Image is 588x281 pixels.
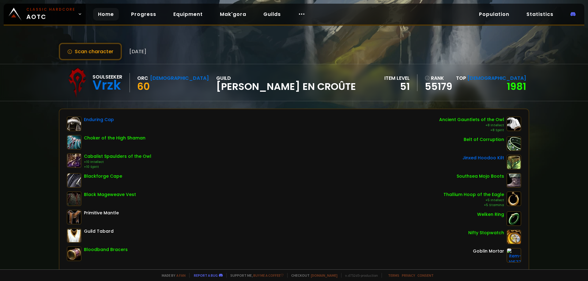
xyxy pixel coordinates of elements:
[253,273,284,278] a: Buy me a coffee
[84,191,136,198] div: Black Mageweave Vest
[507,211,521,226] img: item-5011
[439,123,504,128] div: +8 Intellect
[425,74,452,82] div: rank
[158,273,186,278] span: Made by
[477,211,504,218] div: Welken Ring
[59,43,122,60] button: Scan character
[215,8,251,20] a: Mak'gora
[216,74,356,91] div: guild
[67,116,81,131] img: item-3020
[507,248,521,263] img: item-10577
[226,273,284,278] span: Support me,
[84,210,119,216] div: Primitive Mantle
[443,198,504,203] div: +5 Intellect
[92,73,122,81] div: Soulseeker
[443,203,504,208] div: +5 Stamina
[417,273,434,278] a: Consent
[507,155,521,169] img: item-9474
[341,273,378,278] span: v. d752d5 - production
[457,173,504,179] div: Southsea Mojo Boots
[287,273,337,278] span: Checkout
[473,248,504,254] div: Goblin Mortar
[507,173,521,188] img: item-20641
[84,135,145,141] div: Choker of the High Shaman
[443,191,504,198] div: Thallium Hoop of the Eagle
[137,79,150,93] span: 60
[67,228,81,243] img: item-5976
[507,79,526,93] a: 1981
[311,273,337,278] a: [DOMAIN_NAME]
[84,228,114,235] div: Guild Tabard
[67,246,81,261] img: item-11469
[84,160,151,165] div: +10 Intellect
[507,230,521,244] img: item-2820
[507,191,521,206] img: item-11986
[84,153,151,160] div: Cabalist Spaulders of the Owl
[522,8,558,20] a: Statistics
[402,273,415,278] a: Privacy
[84,246,128,253] div: Bloodband Bracers
[84,165,151,169] div: +10 Spirit
[194,273,218,278] a: Report a bug
[388,273,399,278] a: Terms
[126,8,161,20] a: Progress
[425,82,452,91] a: 55179
[258,8,286,20] a: Guilds
[4,4,86,24] a: Classic HardcoreAOTC
[384,74,410,82] div: item level
[467,75,526,82] span: [DEMOGRAPHIC_DATA]
[507,116,521,131] img: item-15605
[150,74,209,82] div: [DEMOGRAPHIC_DATA]
[84,173,122,179] div: Blackforge Cape
[26,7,75,21] span: AOTC
[168,8,208,20] a: Equipment
[67,173,81,188] img: item-6424
[474,8,514,20] a: Population
[462,155,504,161] div: Jinxed Hoodoo Kilt
[384,82,410,91] div: 51
[67,153,81,168] img: item-7532
[137,74,148,82] div: Orc
[129,48,146,55] span: [DATE]
[507,136,521,151] img: item-4131
[92,81,122,90] div: Vrzk
[439,116,504,123] div: Ancient Gauntlets of the Owl
[464,136,504,143] div: Belt of Corruption
[67,191,81,206] img: item-9998
[93,8,119,20] a: Home
[26,7,75,12] small: Classic Hardcore
[67,135,81,150] img: item-4112
[468,230,504,236] div: Nifty Stopwatch
[84,116,114,123] div: Enduring Cap
[176,273,186,278] a: a fan
[67,210,81,224] img: item-154
[439,128,504,133] div: +8 Spirit
[456,74,526,82] div: Top
[216,82,356,91] span: [PERSON_NAME] en croûte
